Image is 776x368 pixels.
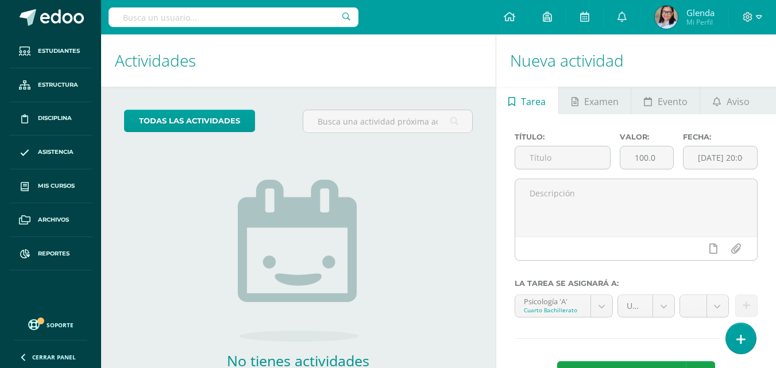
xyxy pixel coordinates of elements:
[620,133,674,141] label: Valor:
[515,279,758,288] label: La tarea se asignará a:
[38,249,70,258] span: Reportes
[655,6,678,29] img: 5d5c7256a6ea13b5803cc8f5ccb28a18.png
[510,34,762,87] h1: Nueva actividad
[727,88,750,115] span: Aviso
[38,181,75,191] span: Mis cursos
[9,169,92,203] a: Mis cursos
[700,87,762,114] a: Aviso
[524,295,582,306] div: Psicología 'A'
[515,133,611,141] label: Título:
[496,87,558,114] a: Tarea
[9,102,92,136] a: Disciplina
[9,34,92,68] a: Estudiantes
[627,295,644,317] span: Unidad 4
[686,17,715,27] span: Mi Perfil
[38,80,78,90] span: Estructura
[238,180,358,342] img: no_activities.png
[686,7,715,18] span: Glenda
[683,133,758,141] label: Fecha:
[618,295,674,317] a: Unidad 4
[684,146,757,169] input: Fecha de entrega
[620,146,673,169] input: Puntos máximos
[9,68,92,102] a: Estructura
[38,47,80,56] span: Estudiantes
[559,87,631,114] a: Examen
[303,110,472,133] input: Busca una actividad próxima aquí...
[47,321,74,329] span: Soporte
[9,237,92,271] a: Reportes
[658,88,688,115] span: Evento
[9,135,92,169] a: Asistencia
[521,88,546,115] span: Tarea
[524,306,582,314] div: Cuarto Bachillerato
[14,316,87,332] a: Soporte
[124,110,255,132] a: todas las Actividades
[584,88,619,115] span: Examen
[515,295,613,317] a: Psicología 'A'Cuarto Bachillerato
[631,87,700,114] a: Evento
[38,148,74,157] span: Asistencia
[9,203,92,237] a: Archivos
[32,353,76,361] span: Cerrar panel
[38,215,69,224] span: Archivos
[515,146,610,169] input: Título
[109,7,358,27] input: Busca un usuario...
[115,34,482,87] h1: Actividades
[38,114,72,123] span: Disciplina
